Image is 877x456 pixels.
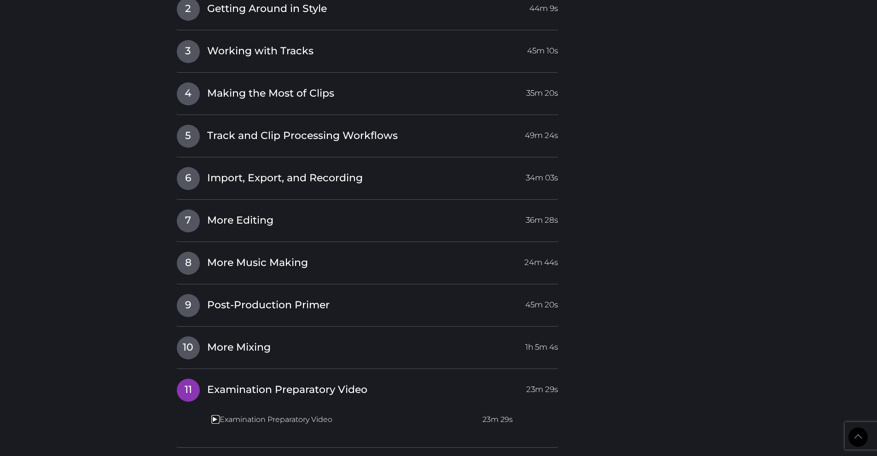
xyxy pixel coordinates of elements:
[207,87,334,101] span: Making the Most of Clips
[207,2,327,16] span: Getting Around in Style
[176,294,559,313] a: 9Post-Production Primer45m 20s
[848,427,868,447] a: Back to Top
[177,209,200,232] span: 7
[176,209,559,228] a: 7More Editing36m 28s
[525,294,558,311] span: 45m 20s
[207,256,308,270] span: More Music Making
[207,44,314,58] span: Working with Tracks
[207,341,271,355] span: More Mixing
[176,124,559,144] a: 5Track and Clip Processing Workflows49m 24s
[207,214,273,228] span: More Editing
[176,378,559,398] a: 11Examination Preparatory Video23m 29s
[177,336,200,359] span: 10
[177,40,200,63] span: 3
[208,411,479,429] td: Examination Preparatory Video
[176,82,559,101] a: 4Making the Most of Clips35m 20s
[526,167,558,184] span: 34m 03s
[177,252,200,275] span: 8
[176,251,559,271] a: 8More Music Making24m 44s
[207,129,398,143] span: Track and Clip Processing Workflows
[177,379,200,402] span: 11
[176,167,559,186] a: 6Import, Export, and Recording34m 03s
[177,82,200,105] span: 4
[207,298,330,312] span: Post-Production Primer
[176,336,559,355] a: 10More Mixing1h 5m 4s
[527,40,558,57] span: 45m 10s
[207,171,363,185] span: Import, Export, and Recording
[177,167,200,190] span: 6
[177,294,200,317] span: 9
[177,125,200,148] span: 5
[176,40,559,59] a: 3Working with Tracks45m 10s
[526,209,558,226] span: 36m 28s
[526,82,558,99] span: 35m 20s
[525,336,558,353] span: 1h 5m 4s
[524,252,558,268] span: 24m 44s
[479,411,558,429] td: 23m 29s
[525,125,558,141] span: 49m 24s
[526,379,558,395] span: 23m 29s
[207,383,367,397] span: Examination Preparatory Video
